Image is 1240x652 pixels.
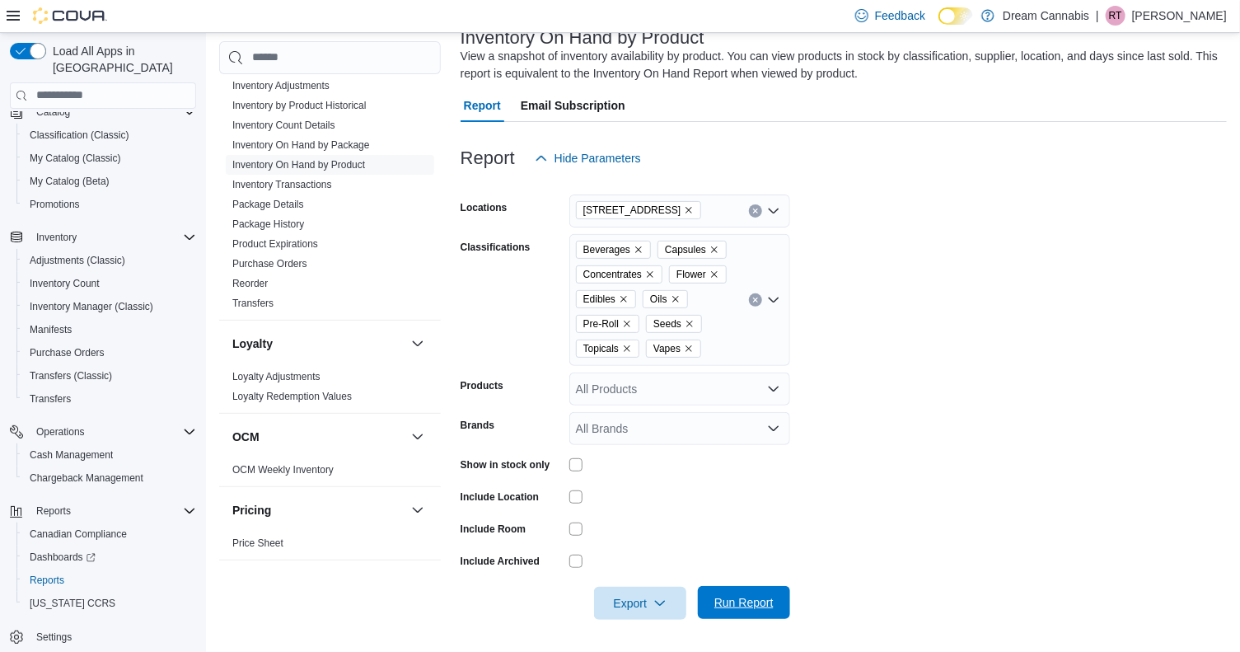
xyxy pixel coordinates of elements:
span: Adjustments (Classic) [30,254,125,267]
span: Inventory Manager (Classic) [23,297,196,317]
a: Inventory Manager (Classic) [23,297,160,317]
button: [US_STATE] CCRS [16,592,203,615]
span: Oils [650,291,667,307]
span: [STREET_ADDRESS] [583,202,681,218]
span: Pre-Roll [576,315,639,333]
span: Flower [676,266,706,283]
h3: Report [461,148,515,168]
a: Purchase Orders [23,343,111,363]
button: Promotions [16,193,203,216]
button: Adjustments (Classic) [16,249,203,272]
span: Purchase Orders [23,343,196,363]
a: Dashboards [16,546,203,569]
a: Inventory On Hand by Package [232,139,370,151]
span: Transfers [23,389,196,409]
span: Concentrates [583,266,642,283]
span: Purchase Orders [30,346,105,359]
span: Dark Mode [938,25,939,26]
a: Reorder [232,278,268,289]
button: Manifests [16,318,203,341]
span: Pre-Roll [583,316,619,332]
button: Inventory [3,226,203,249]
a: My Catalog (Classic) [23,148,128,168]
button: Remove Seeds from selection in this group [685,319,695,329]
span: Loyalty Redemption Values [232,390,352,403]
span: Reports [30,501,196,521]
label: Locations [461,201,508,214]
a: Settings [30,627,78,647]
span: Concentrates [576,265,662,284]
div: View a snapshot of inventory availability by product. You can view products in stock by classific... [461,48,1219,82]
span: Topicals [576,340,639,358]
button: Inventory Count [16,272,203,295]
button: Export [594,587,686,620]
button: Operations [30,422,91,442]
span: 5673 Osgoode Main St [576,201,702,219]
a: Dashboards [23,547,102,567]
a: Cash Management [23,445,119,465]
button: Run Report [698,586,790,619]
button: Operations [3,420,203,443]
span: Transfers [232,297,274,310]
h3: Loyalty [232,335,273,352]
span: Manifests [30,323,72,336]
span: My Catalog (Beta) [30,175,110,188]
button: Catalog [3,101,203,124]
span: Seeds [646,315,702,333]
button: Clear input [749,204,762,218]
button: Loyalty [232,335,405,352]
span: Cash Management [23,445,196,465]
span: Promotions [30,198,80,211]
div: Inventory [219,76,441,320]
div: OCM [219,460,441,486]
button: Remove Topicals from selection in this group [622,344,632,354]
span: Email Subscription [521,89,625,122]
label: Products [461,379,503,392]
button: Loyalty [408,334,428,354]
button: Canadian Compliance [16,523,203,546]
a: Transfers [23,389,77,409]
a: Product Expirations [232,238,318,250]
label: Include Room [461,523,526,536]
span: Oils [643,290,688,308]
button: Clear input [749,293,762,307]
span: Beverages [583,242,630,258]
p: Dream Cannabis [1003,6,1089,26]
span: Vapes [646,340,701,358]
button: Catalog [30,102,77,122]
span: Reports [23,570,196,590]
a: Package Details [232,199,304,210]
button: Classification (Classic) [16,124,203,147]
button: Reports [30,501,77,521]
a: Inventory by Product Historical [232,100,367,111]
span: Vapes [653,340,681,357]
button: OCM [408,427,428,447]
h3: OCM [232,429,260,445]
a: OCM Weekly Inventory [232,464,334,476]
span: Inventory On Hand by Product [232,158,365,171]
label: Show in stock only [461,458,550,471]
button: OCM [232,429,405,445]
span: Inventory Manager (Classic) [30,300,153,313]
span: Catalog [30,102,196,122]
button: Pricing [408,500,428,520]
span: Product Expirations [232,237,318,251]
button: Reports [3,500,203,523]
a: Purchase Orders [232,258,307,270]
span: Seeds [653,316,681,332]
label: Classifications [461,241,531,254]
button: Remove Pre-Roll from selection in this group [622,319,632,329]
span: Topicals [583,340,619,357]
h3: Pricing [232,502,271,518]
a: Price Sheet [232,537,283,549]
label: Include Archived [461,555,540,568]
button: My Catalog (Classic) [16,147,203,170]
span: Hide Parameters [554,150,641,167]
span: Edibles [583,291,615,307]
p: [PERSON_NAME] [1132,6,1227,26]
div: Pricing [219,533,441,560]
span: Capsules [657,241,727,259]
button: Pricing [232,502,405,518]
button: Reports [16,569,203,592]
span: Run Report [714,594,774,611]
